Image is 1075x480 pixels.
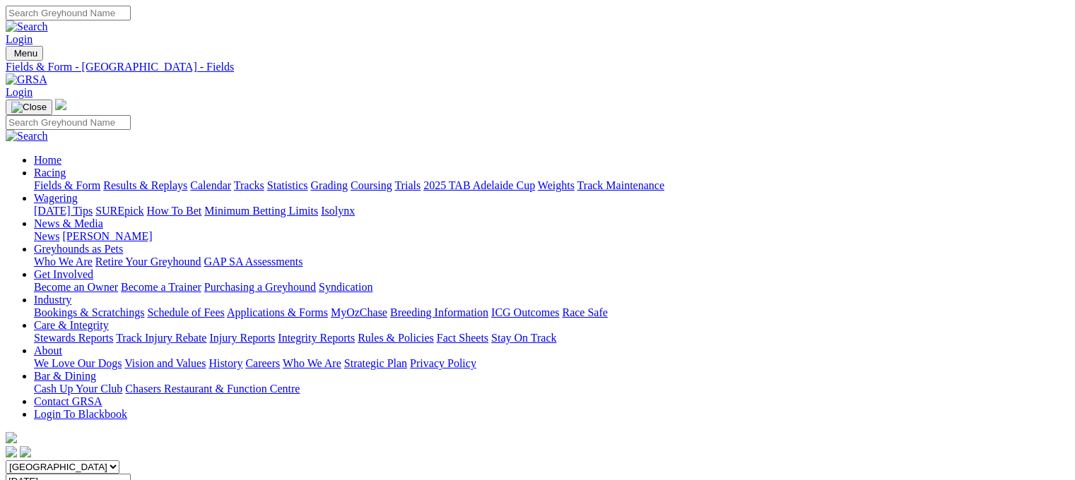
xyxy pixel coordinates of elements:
[34,306,1069,319] div: Industry
[34,306,144,318] a: Bookings & Scratchings
[321,205,355,217] a: Isolynx
[34,408,127,420] a: Login To Blackbook
[34,179,100,191] a: Fields & Form
[34,205,93,217] a: [DATE] Tips
[190,179,231,191] a: Calendar
[125,383,300,395] a: Chasers Restaurant & Function Centre
[121,281,201,293] a: Become a Trainer
[6,100,52,115] button: Toggle navigation
[577,179,664,191] a: Track Maintenance
[95,256,201,268] a: Retire Your Greyhound
[6,86,33,98] a: Login
[147,306,224,318] a: Schedule of Fees
[34,319,109,331] a: Care & Integrity
[11,102,47,113] img: Close
[208,357,242,369] a: History
[6,130,48,143] img: Search
[34,344,62,356] a: About
[34,383,122,395] a: Cash Up Your Club
[283,357,341,369] a: Who We Are
[34,230,59,242] a: News
[20,446,31,457] img: twitter.svg
[34,281,118,293] a: Become an Owner
[124,357,206,369] a: Vision and Values
[390,306,488,318] a: Breeding Information
[34,370,96,382] a: Bar & Dining
[95,205,143,217] a: SUREpick
[6,20,48,33] img: Search
[6,446,17,457] img: facebook.svg
[34,281,1069,294] div: Get Involved
[319,281,372,293] a: Syndication
[147,205,202,217] a: How To Bet
[34,332,1069,344] div: Care & Integrity
[351,179,392,191] a: Coursing
[34,230,1069,243] div: News & Media
[34,332,113,344] a: Stewards Reports
[34,243,123,255] a: Greyhounds as Pets
[62,230,152,242] a: [PERSON_NAME]
[410,357,476,369] a: Privacy Policy
[34,179,1069,192] div: Racing
[227,306,328,318] a: Applications & Forms
[34,357,122,369] a: We Love Our Dogs
[34,154,61,166] a: Home
[331,306,387,318] a: MyOzChase
[538,179,575,191] a: Weights
[6,432,17,443] img: logo-grsa-white.png
[55,99,66,110] img: logo-grsa-white.png
[423,179,535,191] a: 2025 TAB Adelaide Cup
[394,179,421,191] a: Trials
[204,281,316,293] a: Purchasing a Greyhound
[34,383,1069,395] div: Bar & Dining
[34,217,103,229] a: News & Media
[311,179,348,191] a: Grading
[6,73,47,86] img: GRSA
[278,332,355,344] a: Integrity Reports
[6,46,43,61] button: Toggle navigation
[34,294,71,306] a: Industry
[562,306,607,318] a: Race Safe
[34,192,78,204] a: Wagering
[437,332,488,344] a: Fact Sheets
[14,48,37,59] span: Menu
[116,332,206,344] a: Track Injury Rebate
[34,357,1069,370] div: About
[6,61,1069,73] a: Fields & Form - [GEOGRAPHIC_DATA] - Fields
[267,179,308,191] a: Statistics
[34,256,93,268] a: Who We Are
[245,357,280,369] a: Careers
[344,357,407,369] a: Strategic Plan
[204,256,303,268] a: GAP SA Assessments
[209,332,275,344] a: Injury Reports
[34,256,1069,268] div: Greyhounds as Pets
[34,167,66,179] a: Racing
[34,205,1069,217] div: Wagering
[358,332,434,344] a: Rules & Policies
[234,179,264,191] a: Tracks
[6,33,33,45] a: Login
[491,306,559,318] a: ICG Outcomes
[103,179,187,191] a: Results & Replays
[34,268,93,280] a: Get Involved
[491,332,556,344] a: Stay On Track
[6,6,131,20] input: Search
[34,395,102,407] a: Contact GRSA
[204,205,318,217] a: Minimum Betting Limits
[6,115,131,130] input: Search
